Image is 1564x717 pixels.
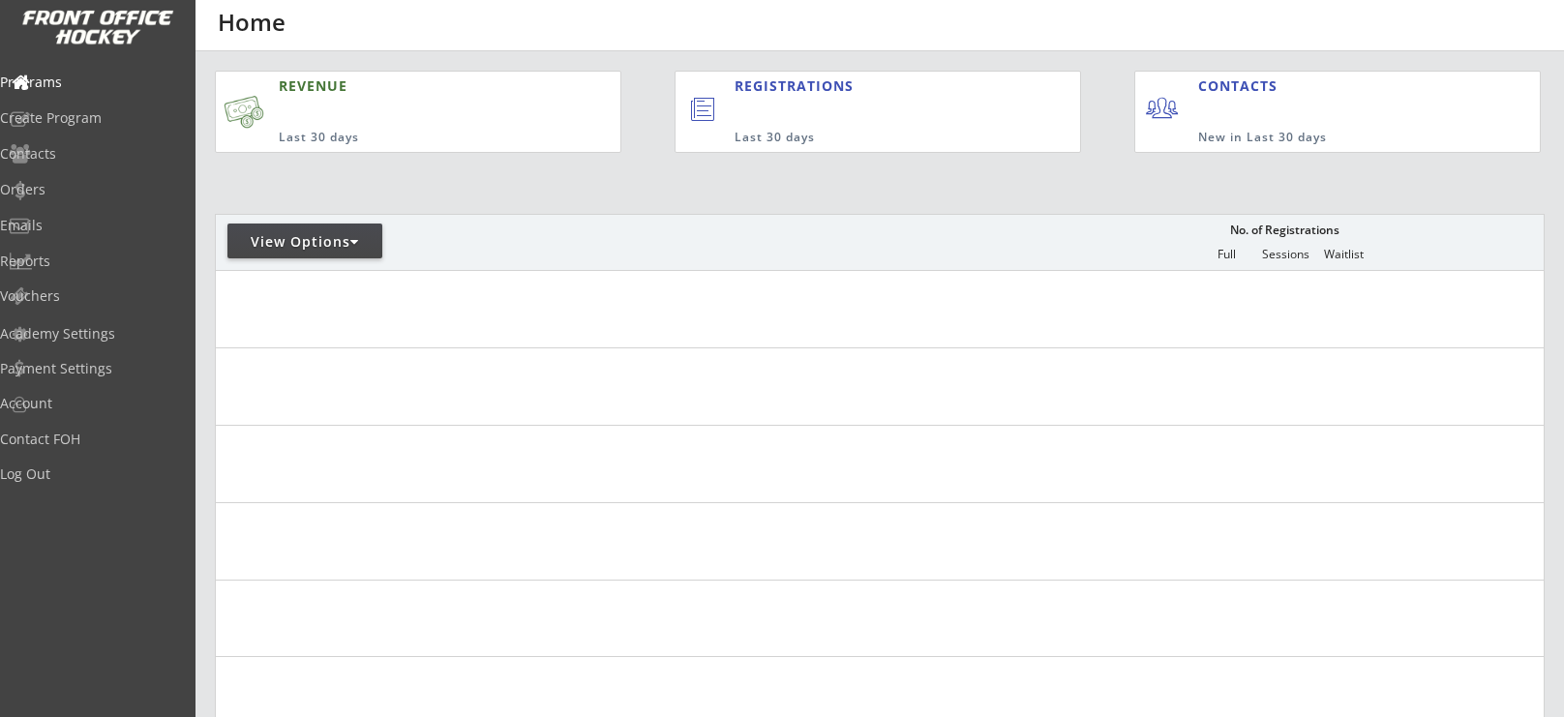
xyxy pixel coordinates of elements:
div: Last 30 days [279,130,526,146]
div: CONTACTS [1198,76,1286,96]
div: Full [1197,248,1255,261]
div: View Options [227,232,382,252]
div: Last 30 days [735,130,1001,146]
div: New in Last 30 days [1198,130,1450,146]
div: Waitlist [1314,248,1372,261]
div: REVENUE [279,76,526,96]
div: Sessions [1256,248,1314,261]
div: REGISTRATIONS [735,76,991,96]
div: No. of Registrations [1224,224,1344,237]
